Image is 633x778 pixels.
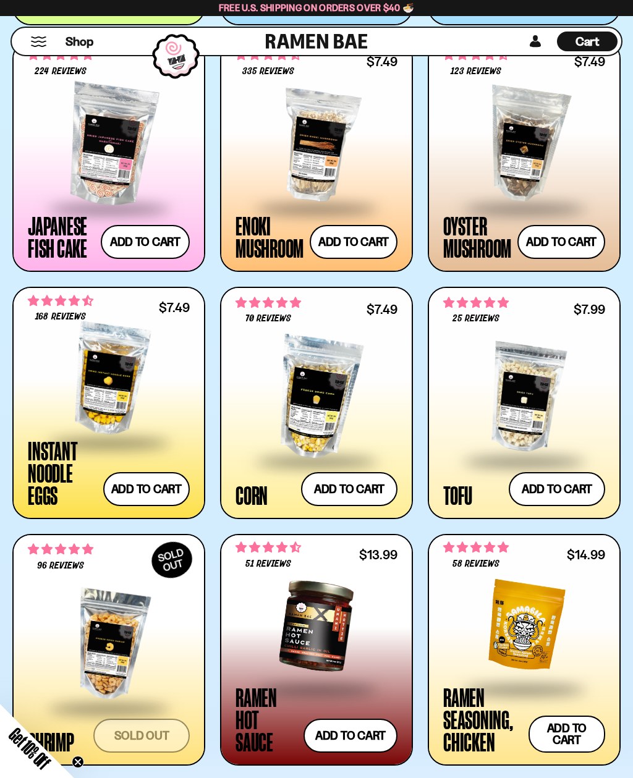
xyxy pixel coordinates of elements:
button: Mobile Menu Trigger [30,36,47,47]
span: 4.90 stars [236,295,301,311]
span: Get 10% Off [6,724,54,772]
span: 25 reviews [452,314,499,324]
span: 51 reviews [245,559,291,569]
div: Ramen Hot Sauce [236,686,297,753]
span: 58 reviews [452,559,499,569]
button: Add to cart [103,472,190,506]
span: 70 reviews [245,314,291,324]
div: $7.49 [367,56,397,67]
div: Ramen Seasoning, Chicken [443,686,522,753]
button: Add to cart [304,719,397,753]
div: $7.49 [159,302,190,313]
a: Shop [66,32,93,51]
button: Add to cart [517,225,605,259]
button: Add to cart [529,716,605,753]
span: 335 reviews [242,67,294,77]
a: Cart [557,28,618,55]
span: 224 reviews [35,67,86,77]
span: Free U.S. Shipping on Orders over $40 🍜 [219,2,415,14]
div: $7.49 [367,303,397,315]
button: Add to cart [101,225,190,259]
span: 168 reviews [35,312,85,322]
button: Add to cart [301,472,397,506]
a: 4.83 stars 58 reviews $14.99 Ramen Seasoning, Chicken Add to cart [428,534,621,766]
span: 4.73 stars [28,293,93,309]
span: 4.80 stars [443,295,509,311]
span: 4.90 stars [28,541,93,557]
a: 4.76 stars 224 reviews $9.99 Japanese Fish Cake Add to cart [12,40,205,273]
span: 96 reviews [37,561,84,571]
button: Add to cart [509,472,605,506]
div: $7.99 [574,303,605,315]
div: Instant Noodle Eggs [28,439,97,506]
span: 4.83 stars [443,539,509,556]
div: $7.49 [574,56,605,67]
a: SOLDOUT 4.90 stars 96 reviews Shrimp Sold out [12,534,205,766]
div: $13.99 [359,549,397,560]
span: 123 reviews [451,67,501,77]
a: 4.73 stars 168 reviews $7.49 Instant Noodle Eggs Add to cart [12,287,205,519]
div: $14.99 [567,549,605,560]
a: 4.71 stars 51 reviews $13.99 Ramen Hot Sauce Add to cart [220,534,413,766]
div: Japanese Fish Cake [28,214,95,259]
button: Close teaser [72,756,84,768]
span: Shop [66,33,93,50]
button: Add to cart [310,225,397,259]
div: Tofu [443,484,472,506]
span: 4.71 stars [236,539,301,556]
a: 4.53 stars 335 reviews $7.49 Enoki Mushroom Add to cart [220,40,413,273]
a: 4.80 stars 25 reviews $7.99 Tofu Add to cart [428,287,621,519]
div: Corn [236,484,268,506]
div: Enoki Mushroom [236,214,304,259]
div: SOLD OUT [145,535,198,584]
a: 4.90 stars 70 reviews $7.49 Corn Add to cart [220,287,413,519]
div: Oyster Mushroom [443,214,511,259]
span: Cart [576,34,600,49]
a: 4.69 stars 123 reviews $7.49 Oyster Mushroom Add to cart [428,40,621,273]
